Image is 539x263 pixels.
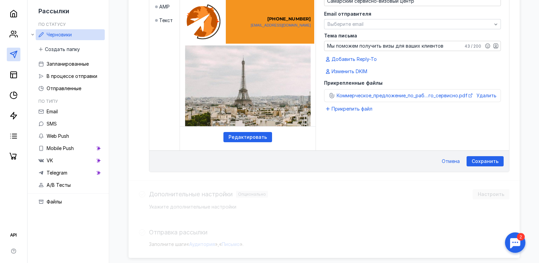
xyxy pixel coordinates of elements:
[324,80,501,86] span: Прикрепленные файлы
[47,73,97,79] span: В процессе отправки
[442,159,460,164] span: Отмена
[36,59,105,69] a: Запланированные
[36,29,105,40] a: Черновики
[332,56,377,63] span: Добавить Reply-To
[223,132,272,142] button: Редактировать
[36,131,105,142] a: Web Push
[47,145,74,151] span: Mobile Push
[47,109,58,114] span: Email
[15,4,23,12] div: 2
[476,92,496,99] button: Удалить
[332,68,367,75] span: Изменить DKIM
[38,22,66,27] h5: По статусу
[47,199,62,204] span: Файлы
[324,12,371,16] span: Email отправителя
[324,19,501,29] button: Выберите email
[47,61,89,67] span: Запланированные
[47,133,69,139] span: Web Push
[472,159,499,164] span: Сохранить
[159,3,170,10] span: AMP
[327,21,364,27] span: Выберите email
[324,55,380,63] button: Добавить Reply-To
[36,180,105,191] a: A/B Тесты
[36,118,105,129] a: SMS
[36,71,105,82] a: В процессе отправки
[332,105,372,112] span: Прикрепить файл
[438,156,463,166] button: Отмена
[36,106,105,117] a: Email
[47,182,71,188] span: A/B Тесты
[47,32,72,37] span: Черновики
[36,143,105,154] a: Mobile Push
[36,155,105,166] a: VK
[36,44,83,54] button: Создать папку
[337,92,472,99] a: Коммерческое_предложение_по_работе_с_турагентами_от_Самарского_сервисно.pdf
[36,167,105,178] a: Telegram
[36,83,105,94] a: Отправленные
[324,33,357,38] span: Тема письма
[47,170,67,176] span: Telegram
[159,17,173,24] span: Текст
[337,92,428,99] span: Коммерческое_предложение_по_работе_с_турагентами_от_Самарско
[47,158,53,163] span: VK
[428,92,468,99] span: го_сервисно.pdf
[324,67,370,76] button: Изменить DKIM
[36,196,105,207] a: Файлы
[467,156,504,166] button: Сохранить
[324,41,501,51] textarea: Мы поможем получить визы для ваших клиентов
[47,121,57,127] span: SMS
[229,134,267,140] span: Редактировать
[45,47,80,52] span: Создать папку
[465,44,481,49] div: 43 / 200
[324,105,375,113] button: Прикрепить файл
[38,99,58,104] h5: По типу
[38,7,69,15] span: Рассылки
[476,93,496,98] span: Удалить
[47,85,81,91] span: Отправленные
